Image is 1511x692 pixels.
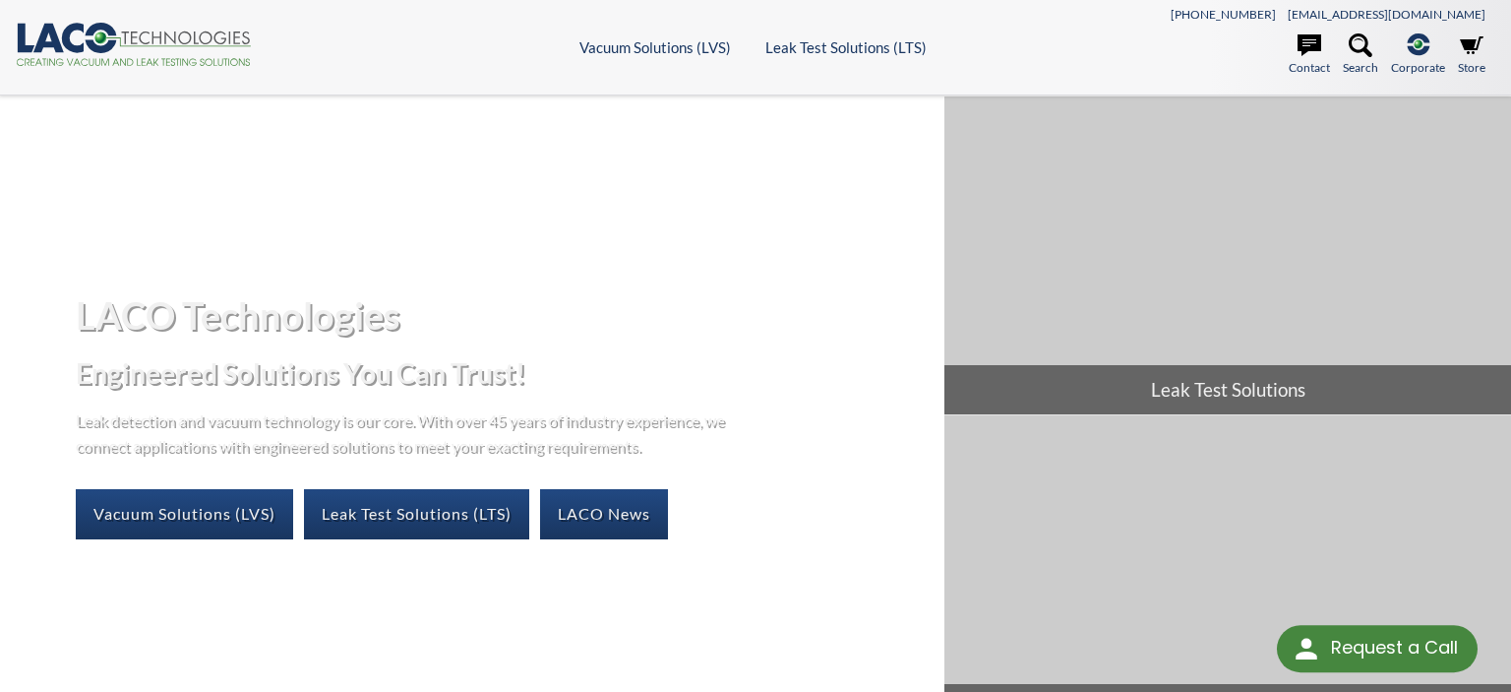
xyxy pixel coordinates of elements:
[304,489,529,538] a: Leak Test Solutions (LTS)
[1331,625,1458,670] div: Request a Call
[76,291,929,340] h1: LACO Technologies
[1171,7,1276,22] a: [PHONE_NUMBER]
[76,408,735,458] p: Leak detection and vacuum technology is our core. With over 45 years of industry experience, we c...
[1277,625,1478,672] div: Request a Call
[1391,58,1445,77] span: Corporate
[1343,33,1378,77] a: Search
[1291,633,1322,664] img: round button
[579,38,731,56] a: Vacuum Solutions (LVS)
[944,365,1511,414] span: Leak Test Solutions
[76,489,293,538] a: Vacuum Solutions (LVS)
[944,96,1511,414] a: Leak Test Solutions
[1288,7,1485,22] a: [EMAIL_ADDRESS][DOMAIN_NAME]
[765,38,927,56] a: Leak Test Solutions (LTS)
[76,355,929,392] h2: Engineered Solutions You Can Trust!
[1458,33,1485,77] a: Store
[1289,33,1330,77] a: Contact
[540,489,668,538] a: LACO News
